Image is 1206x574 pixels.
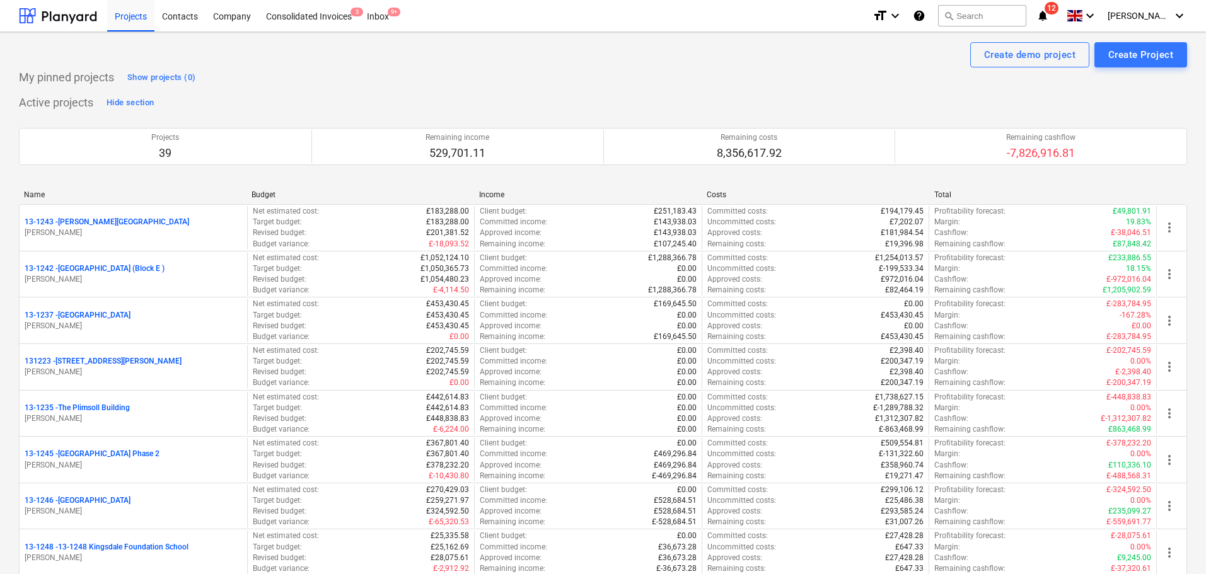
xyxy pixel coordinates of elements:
[351,8,363,16] span: 3
[904,321,924,331] p: £0.00
[25,449,242,470] div: 13-1245 -[GEOGRAPHIC_DATA] Phase 2[PERSON_NAME]
[707,285,766,296] p: Remaining costs :
[1111,227,1151,238] p: £-38,046.51
[25,274,242,285] p: [PERSON_NAME]
[1106,331,1151,342] p: £-283,784.95
[677,438,697,449] p: £0.00
[480,206,527,217] p: Client budget :
[480,253,527,263] p: Client budget :
[253,356,302,367] p: Target budget :
[654,495,697,506] p: £528,684.51
[1108,506,1151,517] p: £235,099.27
[1006,132,1076,143] p: Remaining cashflow
[934,403,960,413] p: Margin :
[1106,392,1151,403] p: £-448,838.83
[480,531,527,541] p: Client budget :
[1162,406,1177,421] span: more_vert
[934,239,1006,250] p: Remaining cashflow :
[253,495,302,506] p: Target budget :
[253,485,319,495] p: Net estimated cost :
[1120,310,1151,321] p: -167.28%
[654,206,697,217] p: £251,183.43
[253,471,310,481] p: Budget variance :
[426,132,489,143] p: Remaining income
[717,146,782,161] p: 8,356,617.92
[881,460,924,471] p: £358,960.74
[25,413,242,424] p: [PERSON_NAME]
[934,424,1006,435] p: Remaining cashflow :
[934,392,1006,403] p: Profitability forecast :
[426,299,469,309] p: £453,430.45
[1115,367,1151,377] p: £-2,398.40
[25,310,130,321] p: 13-1237 - [GEOGRAPHIC_DATA]
[717,132,782,143] p: Remaining costs
[253,403,302,413] p: Target budget :
[1106,485,1151,495] p: £-324,592.50
[934,227,968,238] p: Cashflow :
[480,217,547,227] p: Committed income :
[426,449,469,459] p: £367,801.40
[881,310,924,321] p: £453,430.45
[1143,514,1206,574] iframe: Chat Widget
[885,471,924,481] p: £19,271.47
[707,438,768,449] p: Committed costs :
[707,331,766,342] p: Remaining costs :
[426,495,469,506] p: £259,271.97
[449,377,469,388] p: £0.00
[707,310,776,321] p: Uncommitted costs :
[934,285,1006,296] p: Remaining cashflow :
[253,377,310,388] p: Budget variance :
[25,217,242,238] div: 13-1243 -[PERSON_NAME][GEOGRAPHIC_DATA][PERSON_NAME]
[913,8,925,23] i: Knowledge base
[25,217,189,227] p: 13-1243 - [PERSON_NAME][GEOGRAPHIC_DATA]
[426,321,469,331] p: £453,430.45
[944,11,954,21] span: search
[25,227,242,238] p: [PERSON_NAME]
[253,321,306,331] p: Revised budget :
[480,285,545,296] p: Remaining income :
[124,67,199,88] button: Show projects (0)
[426,506,469,517] p: £324,592.50
[253,331,310,342] p: Budget variance :
[25,495,242,517] div: 13-1246 -[GEOGRAPHIC_DATA][PERSON_NAME]
[25,542,188,553] p: 13-1248 - 13-1248 Kingsdale Foundation School
[433,285,469,296] p: £-4,114.50
[480,331,545,342] p: Remaining income :
[25,356,182,367] p: 131223 - [STREET_ADDRESS][PERSON_NAME]
[1106,377,1151,388] p: £-200,347.19
[253,253,319,263] p: Net estimated cost :
[480,367,542,377] p: Approved income :
[1108,253,1151,263] p: £233,886.55
[934,413,968,424] p: Cashflow :
[707,367,762,377] p: Approved costs :
[654,506,697,517] p: £528,684.51
[426,460,469,471] p: £378,232.20
[707,345,768,356] p: Committed costs :
[426,392,469,403] p: £442,614.83
[426,403,469,413] p: £442,614.83
[431,531,469,541] p: £25,335.58
[253,227,306,238] p: Revised budget :
[881,438,924,449] p: £509,554.81
[253,506,306,517] p: Revised budget :
[426,217,469,227] p: £183,288.00
[707,227,762,238] p: Approved costs :
[19,70,114,85] p: My pinned projects
[25,553,242,563] p: [PERSON_NAME]
[1130,356,1151,367] p: 0.00%
[934,274,968,285] p: Cashflow :
[1113,239,1151,250] p: £87,848.42
[253,392,319,403] p: Net estimated cost :
[707,253,768,263] p: Committed costs :
[480,471,545,481] p: Remaining income :
[253,285,310,296] p: Budget variance :
[253,367,306,377] p: Revised budget :
[873,8,888,23] i: format_size
[707,206,768,217] p: Committed costs :
[934,345,1006,356] p: Profitability forecast :
[107,96,154,110] div: Hide section
[1162,313,1177,328] span: more_vert
[480,227,542,238] p: Approved income :
[1108,47,1173,63] div: Create Project
[1126,263,1151,274] p: 18.15%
